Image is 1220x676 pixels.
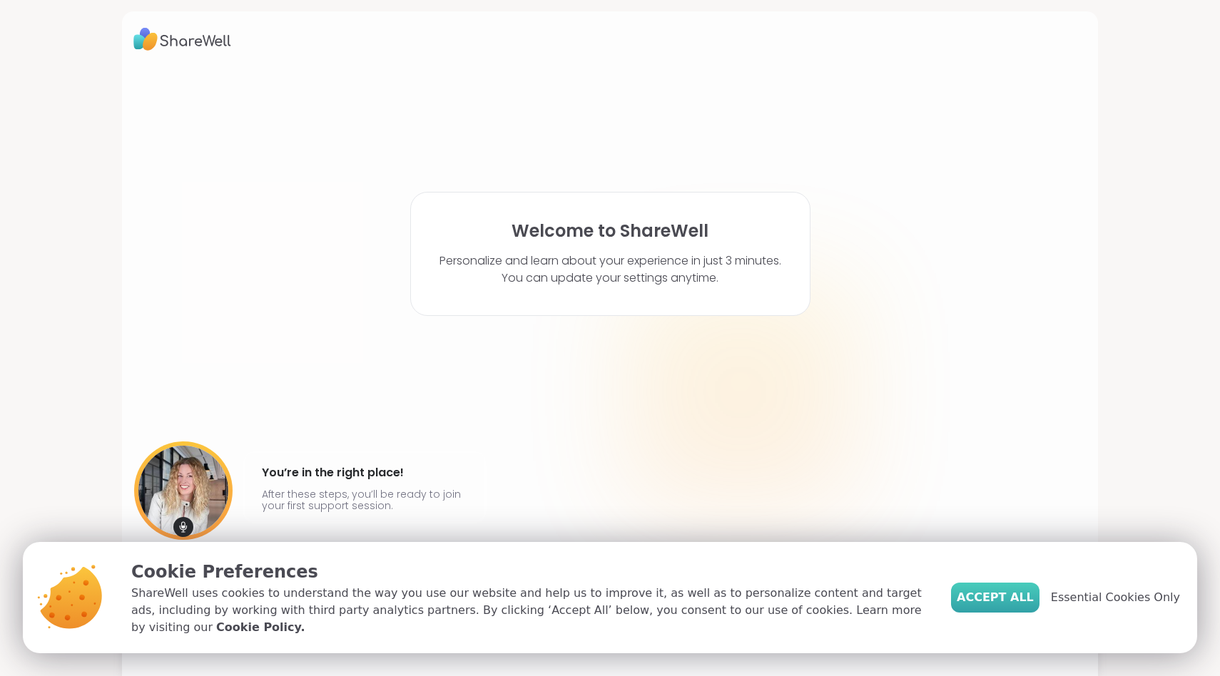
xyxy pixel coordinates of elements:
img: mic icon [173,517,193,537]
img: ShareWell Logo [133,23,231,56]
h4: You’re in the right place! [262,461,467,484]
p: Personalize and learn about your experience in just 3 minutes. You can update your settings anytime. [439,252,781,287]
p: After these steps, you’ll be ready to join your first support session. [262,488,467,511]
button: Accept All [951,583,1039,613]
h1: Welcome to ShareWell [512,221,708,241]
p: Cookie Preferences [131,559,928,585]
a: Cookie Policy. [216,619,305,636]
p: ShareWell uses cookies to understand the way you use our website and help us to improve it, as we... [131,585,928,636]
span: Accept All [957,589,1034,606]
span: Essential Cookies Only [1051,589,1180,606]
img: User image [134,441,233,540]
